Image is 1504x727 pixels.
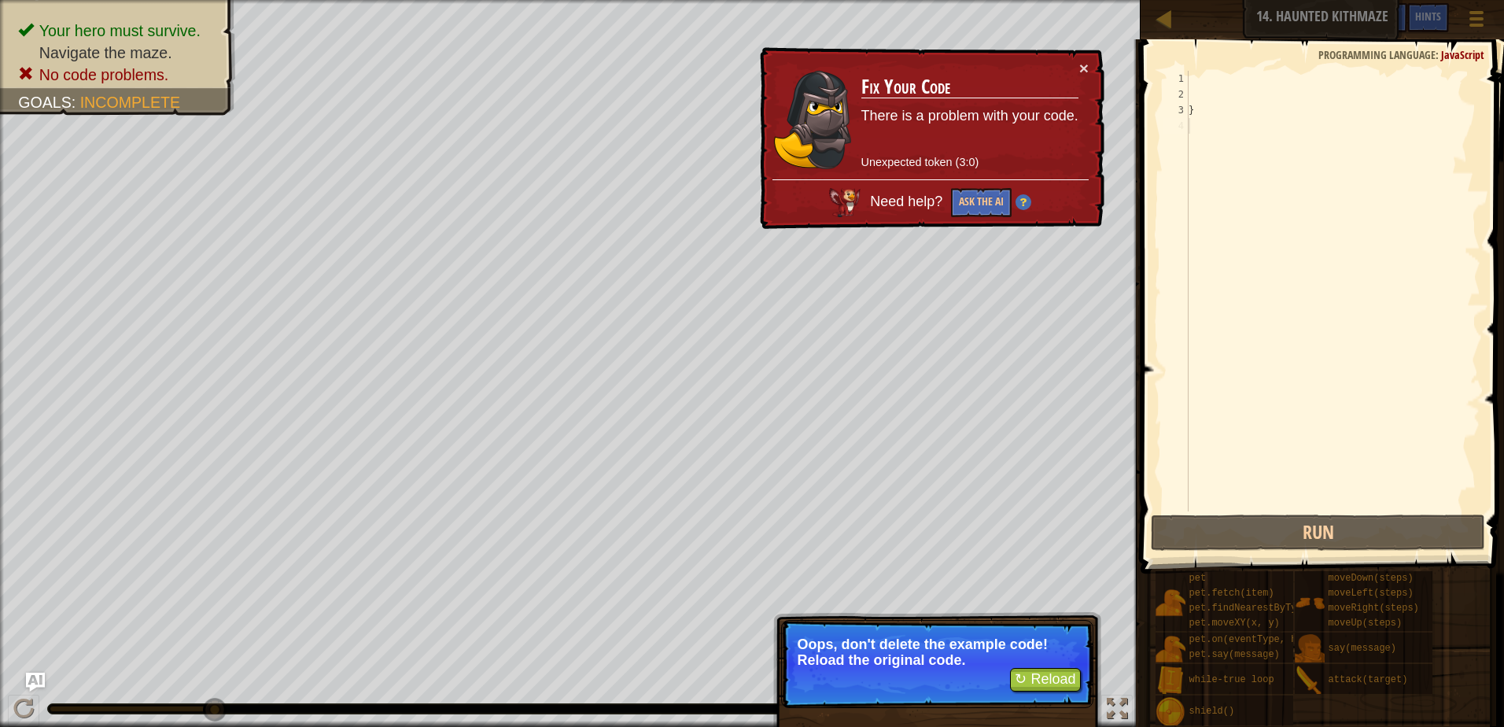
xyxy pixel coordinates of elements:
img: portrait.png [1156,697,1185,727]
span: pet.say(message) [1189,649,1280,660]
button: Ask the AI [951,188,1012,217]
button: × [1079,60,1089,76]
span: Incomplete [80,94,180,111]
span: pet.findNearestByType(type) [1189,603,1342,614]
p: Oops, don't delete the example code! Reload the original code. [798,637,1077,668]
li: Navigate the maze. [18,42,219,64]
img: AI [829,188,861,216]
p: Unexpected token (3:0) [861,154,1078,171]
div: 4 [1163,118,1189,134]
span: JavaScript [1441,47,1484,62]
span: while-true loop [1189,674,1274,685]
img: portrait.png [1295,666,1325,696]
img: portrait.png [1295,634,1325,664]
span: say(message) [1329,643,1396,654]
span: Hints [1415,9,1441,24]
span: No code problems. [39,66,169,83]
img: portrait.png [1156,666,1185,696]
span: moveRight(steps) [1329,603,1419,614]
li: Your hero must survive. [18,20,219,42]
img: portrait.png [1156,634,1185,664]
span: moveUp(steps) [1329,618,1403,629]
span: attack(target) [1329,674,1408,685]
button: Ask AI [1365,3,1407,32]
img: portrait.png [1295,588,1325,618]
button: Run [1151,515,1485,551]
span: Ask AI [1373,9,1399,24]
div: 2 [1163,87,1189,102]
p: There is a problem with your code. [861,106,1078,127]
div: 1 [1163,71,1189,87]
span: moveDown(steps) [1329,573,1414,584]
span: pet.fetch(item) [1189,588,1274,599]
span: : [72,94,80,111]
span: Programming language [1318,47,1436,62]
span: Goals [18,94,72,111]
button: Show game menu [1457,3,1496,40]
span: Your hero must survive. [39,22,201,39]
div: 3 [1163,102,1189,118]
span: moveLeft(steps) [1329,588,1414,599]
img: Hint [1016,194,1031,210]
span: pet.moveXY(x, y) [1189,618,1280,629]
span: : [1436,47,1441,62]
span: Need help? [870,194,946,209]
span: pet.on(eventType, handler) [1189,634,1336,645]
img: portrait.png [1156,588,1185,618]
h3: Fix Your Code [861,76,1078,98]
button: Ask AI [26,673,45,692]
span: shield() [1189,706,1235,717]
li: No code problems. [18,64,219,86]
img: duck_amara.png [773,69,852,170]
span: Navigate the maze. [39,44,172,61]
button: ↻ Reload [1010,668,1080,692]
span: pet [1189,573,1207,584]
